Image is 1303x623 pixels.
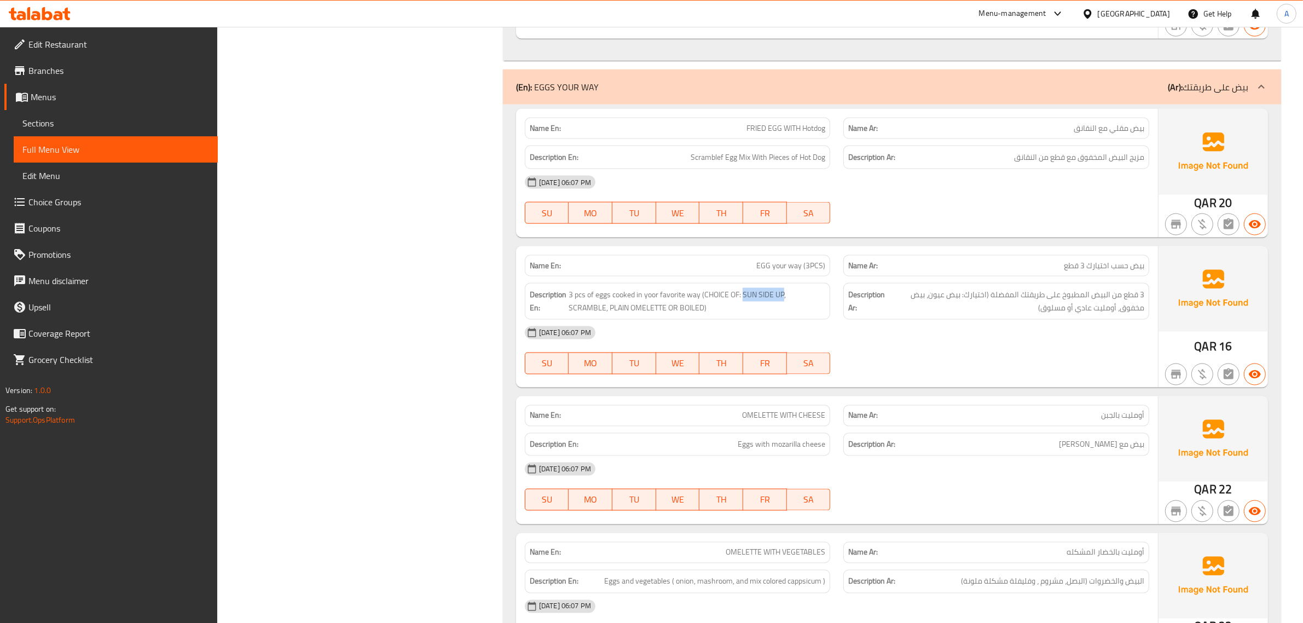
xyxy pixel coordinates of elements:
[748,355,783,371] span: FR
[28,248,209,261] span: Promotions
[887,288,1144,315] span: 3 قطع من البيض المطبوخ على طريقتك المفضلة (اختيارك: بيض عيون، بيض مخفوق، أومليت عادي أو مسلوق)
[569,202,612,224] button: MO
[22,117,209,130] span: Sections
[530,547,561,558] strong: Name En:
[530,410,561,422] strong: Name En:
[28,327,209,340] span: Coverage Report
[1191,500,1213,522] button: Purchased item
[14,136,218,163] a: Full Menu View
[22,169,209,182] span: Edit Menu
[661,205,696,221] span: WE
[848,438,895,452] strong: Description Ar:
[573,355,608,371] span: MO
[1059,438,1144,452] span: بيض مع جبن موزاريلا
[4,84,218,110] a: Menus
[791,355,826,371] span: SA
[535,177,595,188] span: [DATE] 06:07 PM
[1074,123,1144,134] span: بيض مقلي مع النقانق
[656,202,700,224] button: WE
[612,353,656,374] button: TU
[4,241,218,268] a: Promotions
[848,288,885,315] strong: Description Ar:
[746,123,825,134] span: FRIED EGG WITH Hotdog
[1219,192,1232,214] span: 20
[848,123,878,134] strong: Name Ar:
[525,353,569,374] button: SU
[1159,533,1268,619] img: Ae5nvW7+0k+MAAAAAElFTkSuQmCC
[1244,500,1266,522] button: Available
[1195,192,1217,214] span: QAR
[28,301,209,314] span: Upsell
[848,410,878,422] strong: Name Ar:
[4,294,218,320] a: Upsell
[1165,214,1187,235] button: Not branch specific item
[530,123,561,134] strong: Name En:
[530,355,565,371] span: SU
[1218,214,1240,235] button: Not has choices
[569,288,826,315] span: 3 pcs of eggs cooked in yoor favorite way (CHOICE OF: SUN SIDE UP, SCRAMBLE, PLAIN OMELETTE OR BO...
[661,492,696,508] span: WE
[1191,214,1213,235] button: Purchased item
[525,202,569,224] button: SU
[1165,500,1187,522] button: Not branch specific item
[1244,214,1266,235] button: Available
[699,353,743,374] button: TH
[569,353,612,374] button: MO
[4,320,218,347] a: Coverage Report
[656,489,700,511] button: WE
[530,151,578,164] strong: Description En:
[1159,396,1268,482] img: Ae5nvW7+0k+MAAAAAElFTkSuQmCC
[535,327,595,338] span: [DATE] 06:07 PM
[787,353,831,374] button: SA
[738,438,825,452] span: Eggs with mozarilla cheese
[503,70,1281,105] div: (En): EGGS YOUR WAY(Ar):بيض على طريقتك
[1168,80,1248,94] p: بيض على طريقتك
[848,575,895,589] strong: Description Ar:
[743,489,787,511] button: FR
[4,347,218,373] a: Grocery Checklist
[28,195,209,209] span: Choice Groups
[28,64,209,77] span: Branches
[535,464,595,475] span: [DATE] 06:07 PM
[699,202,743,224] button: TH
[4,189,218,215] a: Choice Groups
[726,547,825,558] span: OMELETTE WITH VEGETABLES
[612,489,656,511] button: TU
[791,205,826,221] span: SA
[656,353,700,374] button: WE
[530,438,578,452] strong: Description En:
[1195,479,1217,500] span: QAR
[743,202,787,224] button: FR
[573,205,608,221] span: MO
[787,489,831,511] button: SA
[1098,8,1170,20] div: [GEOGRAPHIC_DATA]
[530,205,565,221] span: SU
[1067,547,1144,558] span: أومليت بالخضار المشكله
[617,355,652,371] span: TU
[4,31,218,57] a: Edit Restaurant
[22,143,209,156] span: Full Menu View
[530,575,578,589] strong: Description En:
[5,402,56,416] span: Get support on:
[1165,364,1187,385] button: Not branch specific item
[704,355,739,371] span: TH
[5,383,32,397] span: Version:
[516,79,532,95] b: (En):
[1218,500,1240,522] button: Not has choices
[1159,109,1268,194] img: Ae5nvW7+0k+MAAAAAElFTkSuQmCC
[28,38,209,51] span: Edit Restaurant
[699,489,743,511] button: TH
[791,492,826,508] span: SA
[748,205,783,221] span: FR
[748,492,783,508] span: FR
[848,151,895,164] strong: Description Ar:
[617,205,652,221] span: TU
[1159,246,1268,332] img: Ae5nvW7+0k+MAAAAAElFTkSuQmCC
[569,489,612,511] button: MO
[1219,479,1232,500] span: 22
[1219,336,1232,357] span: 16
[535,601,595,612] span: [DATE] 06:07 PM
[1064,260,1144,272] span: بيض حسب اختيارك 3 قطع
[530,288,566,315] strong: Description En:
[979,7,1046,20] div: Menu-management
